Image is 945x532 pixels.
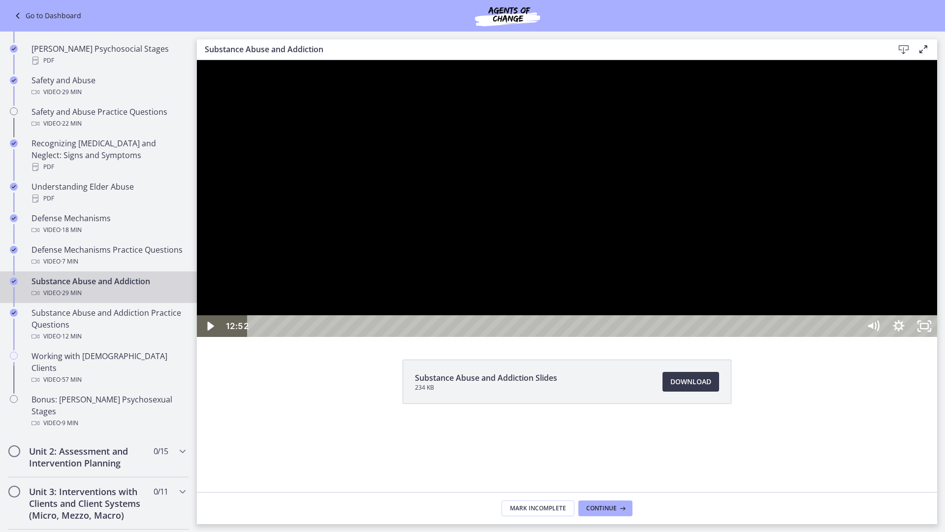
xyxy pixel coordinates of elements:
button: Mute [663,255,689,277]
span: Substance Abuse and Addiction Slides [415,372,557,384]
div: Defense Mechanisms Practice Questions [31,244,185,267]
i: Completed [10,246,18,254]
span: · 7 min [61,256,78,267]
div: Bonus: [PERSON_NAME] Psychosexual Stages [31,394,185,429]
span: · 57 min [61,374,82,386]
h3: Substance Abuse and Addiction [205,43,878,55]
span: Download [670,376,711,388]
button: Mark Incomplete [502,500,574,516]
i: Completed [10,139,18,147]
div: Working with [DEMOGRAPHIC_DATA] Clients [31,350,185,386]
i: Completed [10,183,18,191]
iframe: Video Lesson [197,60,937,337]
div: Recognizing [MEDICAL_DATA] and Neglect: Signs and Symptoms [31,137,185,173]
i: Completed [10,277,18,285]
span: Mark Incomplete [510,504,566,512]
div: Video [31,224,185,236]
span: 0 / 11 [154,486,168,498]
div: Safety and Abuse Practice Questions [31,106,185,130]
div: Video [31,287,185,299]
i: Completed [10,214,18,222]
span: · 29 min [61,86,82,98]
i: Completed [10,45,18,53]
div: Video [31,331,185,342]
a: Go to Dashboard [12,10,81,22]
span: Continue [586,504,617,512]
div: Video [31,86,185,98]
div: Video [31,118,185,130]
span: 0 / 15 [154,445,168,457]
i: Completed [10,309,18,317]
div: [PERSON_NAME] Psychosocial Stages [31,43,185,66]
div: PDF [31,193,185,204]
h2: Unit 2: Assessment and Intervention Planning [29,445,149,469]
button: Unfullscreen [715,255,740,277]
span: 234 KB [415,384,557,392]
span: · 29 min [61,287,82,299]
div: Safety and Abuse [31,74,185,98]
i: Completed [10,76,18,84]
span: · 12 min [61,331,82,342]
span: · 22 min [61,118,82,130]
div: Substance Abuse and Addiction [31,275,185,299]
span: · 18 min [61,224,82,236]
button: Show settings menu [689,255,715,277]
button: Continue [578,500,632,516]
div: Video [31,374,185,386]
div: Substance Abuse and Addiction Practice Questions [31,307,185,342]
div: Understanding Elder Abuse [31,181,185,204]
h2: Unit 3: Interventions with Clients and Client Systems (Micro, Mezzo, Macro) [29,486,149,521]
span: · 9 min [61,417,78,429]
a: Download [662,372,719,392]
div: PDF [31,55,185,66]
div: Video [31,417,185,429]
img: Agents of Change [448,4,567,28]
div: Defense Mechanisms [31,212,185,236]
div: Video [31,256,185,267]
div: PDF [31,161,185,173]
